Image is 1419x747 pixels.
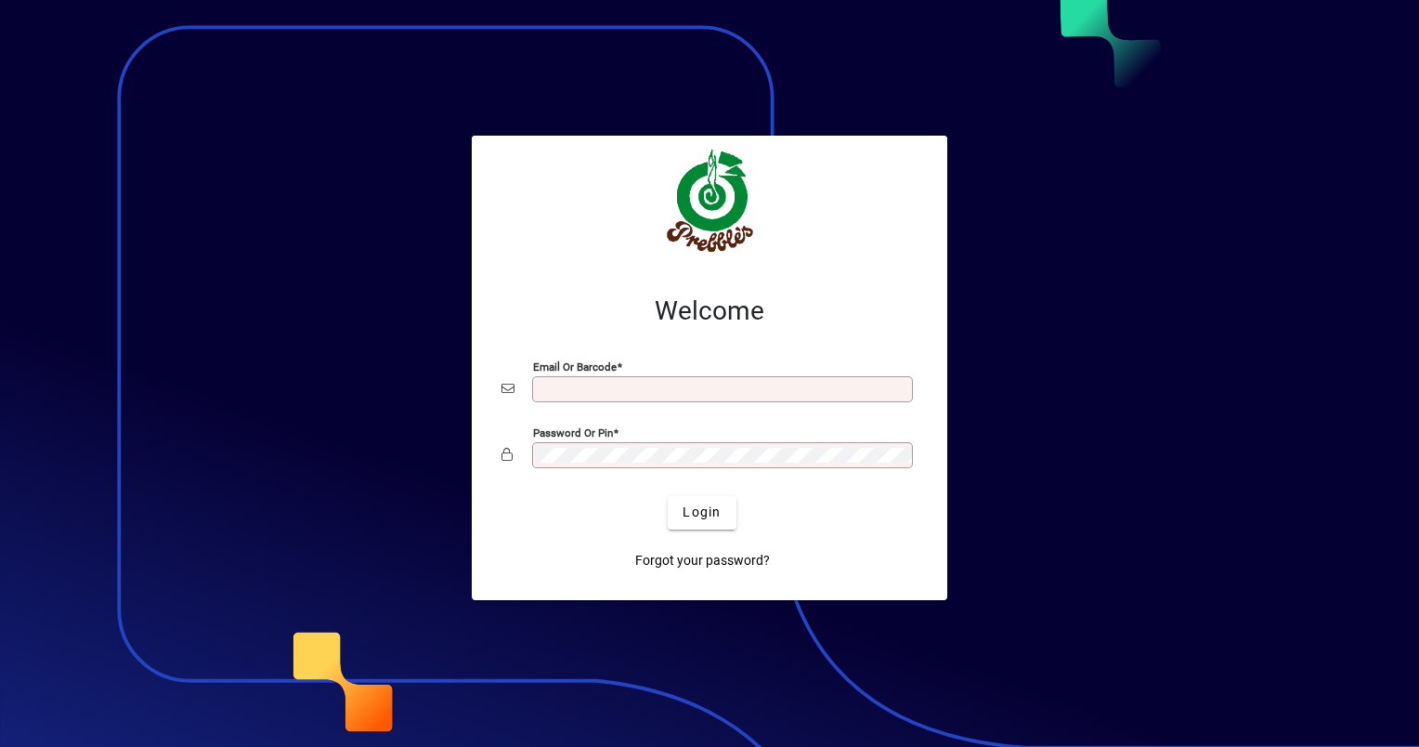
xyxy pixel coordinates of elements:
[668,496,736,530] button: Login
[533,426,613,439] mat-label: Password or Pin
[501,295,918,327] h2: Welcome
[533,360,617,373] mat-label: Email or Barcode
[683,503,721,522] span: Login
[635,551,770,570] span: Forgot your password?
[628,544,777,578] a: Forgot your password?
